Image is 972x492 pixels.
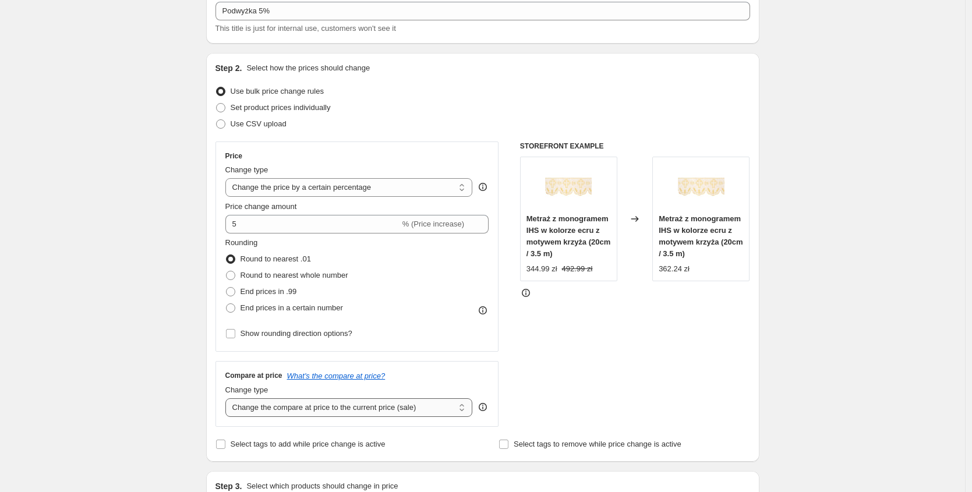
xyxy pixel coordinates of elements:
[225,202,297,211] span: Price change amount
[241,329,352,338] span: Show rounding direction options?
[231,87,324,95] span: Use bulk price change rules
[215,480,242,492] h2: Step 3.
[231,119,287,128] span: Use CSV upload
[225,165,268,174] span: Change type
[287,371,386,380] button: What's the compare at price?
[246,62,370,74] p: Select how the prices should change
[402,220,464,228] span: % (Price increase)
[225,238,258,247] span: Rounding
[225,385,268,394] span: Change type
[477,181,489,193] div: help
[231,103,331,112] span: Set product prices individually
[225,371,282,380] h3: Compare at price
[477,401,489,413] div: help
[215,2,750,20] input: 30% off holiday sale
[241,254,311,263] span: Round to nearest .01
[241,287,297,296] span: End prices in .99
[215,24,396,33] span: This title is just for internal use, customers won't see it
[241,271,348,279] span: Round to nearest whole number
[545,163,592,210] img: metraz-z-monogramem-ihs-w-kolorze-ecru-z-motywem-krzyza-552565_80x.jpg
[526,214,611,258] span: Metraż z monogramem IHS w kolorze ecru z motywem krzyża (20cm / 3.5 m)
[246,480,398,492] p: Select which products should change in price
[659,263,690,275] div: 362.24 zł
[659,214,743,258] span: Metraż z monogramem IHS w kolorze ecru z motywem krzyża (20cm / 3.5 m)
[562,263,593,275] strike: 492.99 zł
[514,440,681,448] span: Select tags to remove while price change is active
[225,151,242,161] h3: Price
[225,215,400,233] input: -15
[678,163,724,210] img: metraz-z-monogramem-ihs-w-kolorze-ecru-z-motywem-krzyza-552565_80x.jpg
[231,440,386,448] span: Select tags to add while price change is active
[520,141,750,151] h6: STOREFRONT EXAMPLE
[526,263,557,275] div: 344.99 zł
[215,62,242,74] h2: Step 2.
[241,303,343,312] span: End prices in a certain number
